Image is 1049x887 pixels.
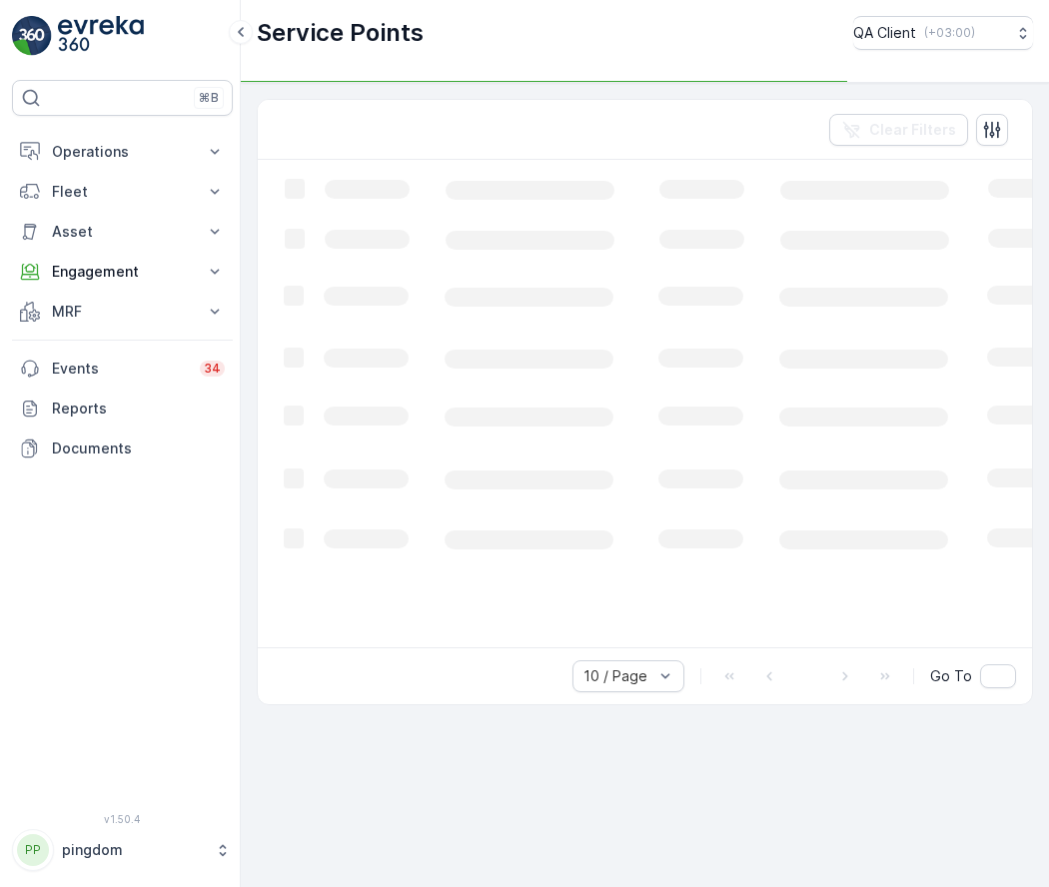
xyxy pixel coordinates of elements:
[12,212,233,252] button: Asset
[12,429,233,468] a: Documents
[52,142,193,162] p: Operations
[62,840,205,860] p: pingdom
[204,361,221,377] p: 34
[52,222,193,242] p: Asset
[199,90,219,106] p: ⌘B
[52,439,225,458] p: Documents
[12,132,233,172] button: Operations
[829,114,968,146] button: Clear Filters
[257,17,424,49] p: Service Points
[12,16,52,56] img: logo
[12,292,233,332] button: MRF
[52,182,193,202] p: Fleet
[12,349,233,389] a: Events34
[52,262,193,282] p: Engagement
[52,399,225,419] p: Reports
[12,389,233,429] a: Reports
[930,666,972,686] span: Go To
[853,16,1033,50] button: QA Client(+03:00)
[12,829,233,871] button: PPpingdom
[12,252,233,292] button: Engagement
[17,834,49,866] div: PP
[58,16,144,56] img: logo_light-DOdMpM7g.png
[924,25,975,41] p: ( +03:00 )
[853,23,916,43] p: QA Client
[52,302,193,322] p: MRF
[52,359,188,379] p: Events
[12,813,233,825] span: v 1.50.4
[869,120,956,140] p: Clear Filters
[12,172,233,212] button: Fleet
